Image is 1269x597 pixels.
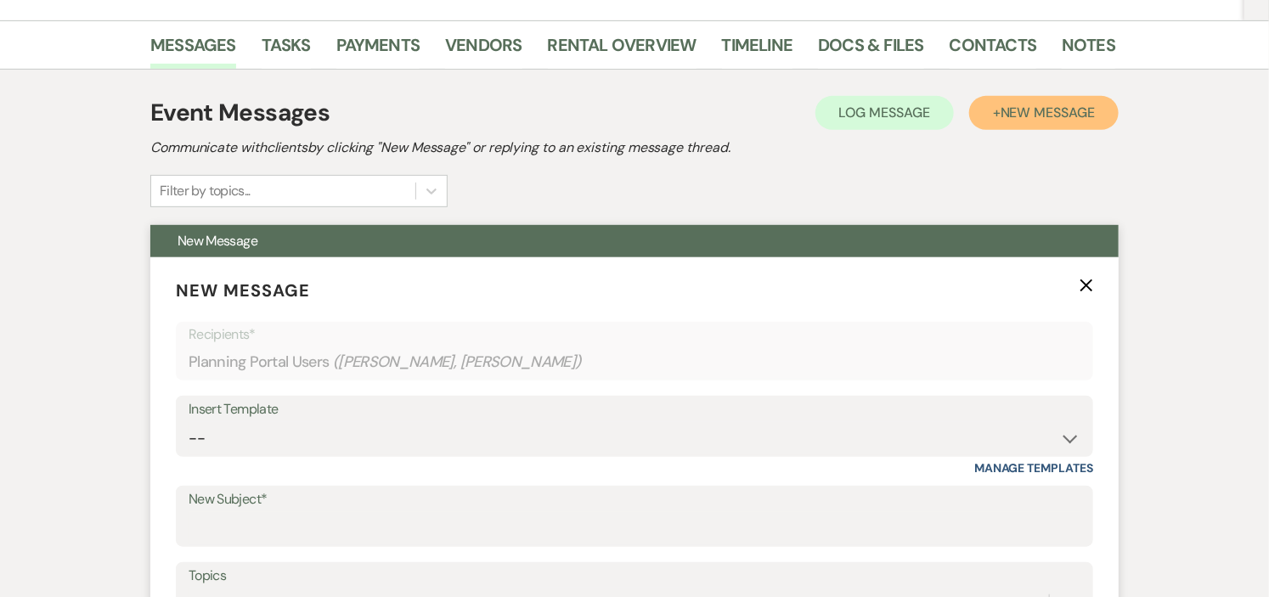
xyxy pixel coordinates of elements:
label: Topics [189,564,1080,589]
h2: Communicate with clients by clicking "New Message" or replying to an existing message thread. [150,138,1119,158]
a: Messages [150,31,236,69]
div: Insert Template [189,397,1080,422]
h1: Event Messages [150,95,330,131]
a: Rental Overview [548,31,697,69]
p: Recipients* [189,324,1080,346]
div: Planning Portal Users [189,346,1080,379]
a: Contacts [950,31,1037,69]
span: New Message [178,232,257,250]
a: Tasks [262,31,311,69]
div: Filter by topics... [160,181,251,201]
button: Log Message [815,96,954,130]
span: Log Message [839,104,930,121]
a: Manage Templates [974,460,1093,476]
label: New Subject* [189,487,1080,512]
a: Vendors [445,31,522,69]
a: Notes [1062,31,1115,69]
a: Docs & Files [818,31,923,69]
span: ( [PERSON_NAME], [PERSON_NAME] ) [333,351,583,374]
a: Timeline [722,31,793,69]
button: +New Message [969,96,1119,130]
span: New Message [1001,104,1095,121]
span: New Message [176,279,310,301]
a: Payments [336,31,420,69]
